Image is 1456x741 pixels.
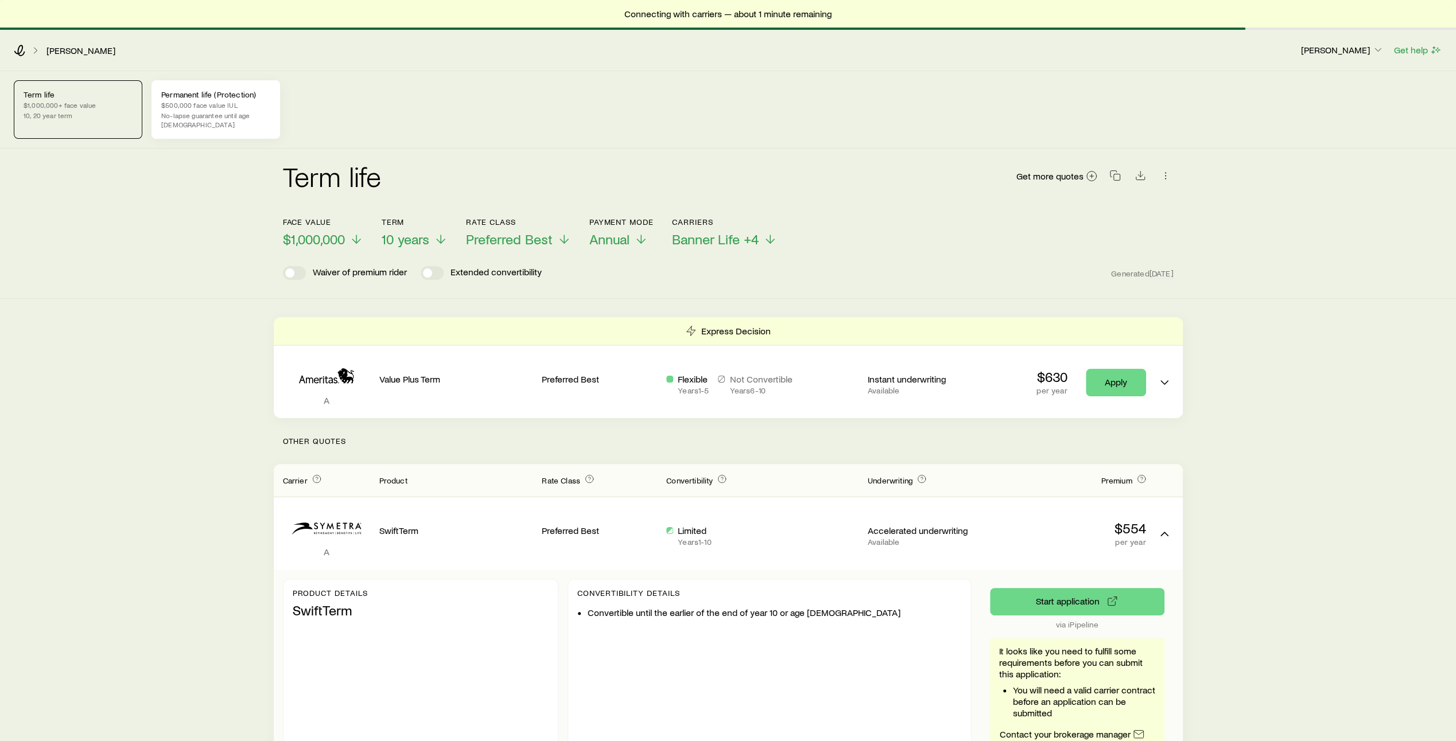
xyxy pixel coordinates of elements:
a: Contact your brokerage manager [999,728,1145,741]
p: [PERSON_NAME] [1301,44,1384,56]
a: Download CSV [1132,172,1148,183]
p: Term life [24,90,133,99]
p: Instant underwriting [868,373,983,385]
p: Extended convertibility [451,266,542,280]
p: Carriers [672,217,777,227]
p: Preferred Best [542,373,657,385]
a: Permanent life (Protection)$500,000 face value IULNo-lapse guarantee until age [DEMOGRAPHIC_DATA] [152,80,280,139]
p: 10, 20 year term [24,111,133,120]
span: Annual [589,231,630,247]
a: Term life$1,000,000+ face value10, 20 year term [14,80,142,139]
button: CarriersBanner Life +4 [672,217,777,248]
button: via iPipeline [990,588,1164,615]
p: Years 1 - 10 [678,537,711,547]
p: Limited [678,525,711,536]
p: Convertibility Details [577,588,962,598]
div: Term quotes [274,317,1183,418]
p: No-lapse guarantee until age [DEMOGRAPHIC_DATA] [161,111,270,129]
p: Product details [293,588,549,598]
p: $630 [1036,369,1067,385]
p: Permanent life (Protection) [161,90,270,99]
span: Banner Life +4 [672,231,759,247]
p: Face value [283,217,363,227]
p: Available [868,537,983,547]
p: It looks like you need to fulfill some requirements before you can submit this application: [999,645,1155,680]
p: Rate Class [466,217,571,227]
p: A [283,395,370,406]
span: Preferred Best [466,231,553,247]
p: SwiftTerm [379,525,533,536]
p: Value Plus Term [379,373,533,385]
span: Premium [1101,475,1132,485]
p: Flexible [678,373,709,385]
p: Express Decision [701,325,771,337]
p: Accelerated underwriting [868,525,983,536]
span: 10 years [382,231,429,247]
p: A [283,546,370,557]
p: Preferred Best [542,525,657,536]
p: $500,000 face value IUL [161,100,270,110]
span: Product [379,475,407,485]
span: Carrier [283,475,308,485]
p: Years 1 - 5 [678,386,709,395]
span: Get more quotes [1016,171,1084,181]
li: You will need a valid carrier contract before an application can be submitted [1013,684,1155,719]
h2: Term life [283,162,382,190]
p: $1,000,000+ face value [24,100,133,110]
span: Underwriting [868,475,913,485]
li: Convertible until the earlier of the end of year 10 or age [DEMOGRAPHIC_DATA] [588,607,962,618]
p: Not Convertible [729,373,792,385]
button: Rate ClassPreferred Best [466,217,571,248]
button: [PERSON_NAME] [1300,44,1384,57]
span: [DATE] [1150,268,1174,279]
span: $1,000,000 [283,231,345,247]
p: Other Quotes [274,418,1183,464]
p: Payment Mode [589,217,654,227]
p: Term [382,217,448,227]
p: via iPipeline [990,620,1164,629]
p: Available [868,386,983,395]
p: $554 [992,520,1146,536]
a: Get more quotes [1016,170,1098,183]
span: Convertibility [666,475,713,485]
button: Face value$1,000,000 [283,217,363,248]
p: Waiver of premium rider [313,266,407,280]
p: per year [1036,386,1067,395]
p: Years 6 - 10 [729,386,792,395]
p: per year [992,537,1146,547]
span: Connecting with carriers — about 1 minute remaining [624,8,832,19]
a: [PERSON_NAME] [46,45,116,56]
button: Payment ModeAnnual [589,217,654,248]
span: Generated [1111,268,1173,279]
span: Rate Class [542,475,580,485]
a: Apply [1086,369,1146,396]
button: Term10 years [382,217,448,248]
p: SwiftTerm [293,602,549,618]
button: Get help [1393,44,1442,57]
